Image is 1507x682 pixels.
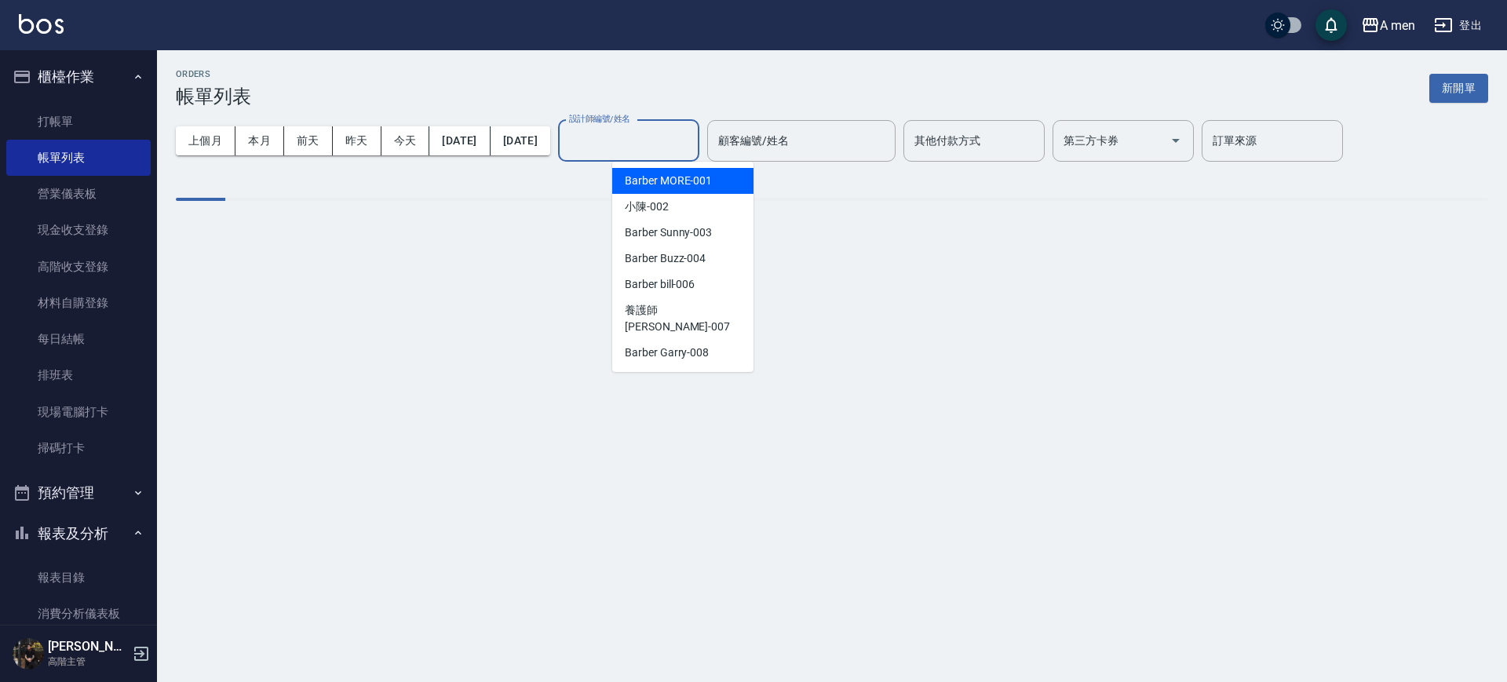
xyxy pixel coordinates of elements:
[6,285,151,321] a: 材料自購登錄
[1380,16,1415,35] div: A men
[6,249,151,285] a: 高階收支登錄
[1355,9,1421,42] button: A men
[6,472,151,513] button: 預約管理
[19,14,64,34] img: Logo
[176,69,251,79] h2: ORDERS
[6,212,151,248] a: 現金收支登錄
[625,224,712,241] span: Barber Sunny -003
[1163,128,1188,153] button: Open
[333,126,381,155] button: 昨天
[6,430,151,466] a: 掃碼打卡
[6,596,151,632] a: 消費分析儀表板
[6,560,151,596] a: 報表目錄
[625,173,712,189] span: Barber MORE -001
[48,655,128,669] p: 高階主管
[176,86,251,108] h3: 帳單列表
[1315,9,1347,41] button: save
[176,126,235,155] button: 上個月
[48,639,128,655] h5: [PERSON_NAME]
[6,513,151,554] button: 報表及分析
[6,57,151,97] button: 櫃檯作業
[235,126,284,155] button: 本月
[6,357,151,393] a: 排班表
[625,302,741,335] span: 養護師 [PERSON_NAME] -007
[6,321,151,357] a: 每日結帳
[284,126,333,155] button: 前天
[625,276,695,293] span: Barber bill -006
[1429,80,1488,95] a: 新開單
[6,176,151,212] a: 營業儀表板
[381,126,430,155] button: 今天
[569,113,630,125] label: 設計師編號/姓名
[1429,74,1488,103] button: 新開單
[6,140,151,176] a: 帳單列表
[625,199,669,215] span: 小陳 -002
[491,126,550,155] button: [DATE]
[625,250,706,267] span: Barber Buzz -004
[429,126,490,155] button: [DATE]
[6,104,151,140] a: 打帳單
[6,394,151,430] a: 現場電腦打卡
[1428,11,1488,40] button: 登出
[625,345,709,361] span: Barber Garry -008
[13,638,44,669] img: Person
